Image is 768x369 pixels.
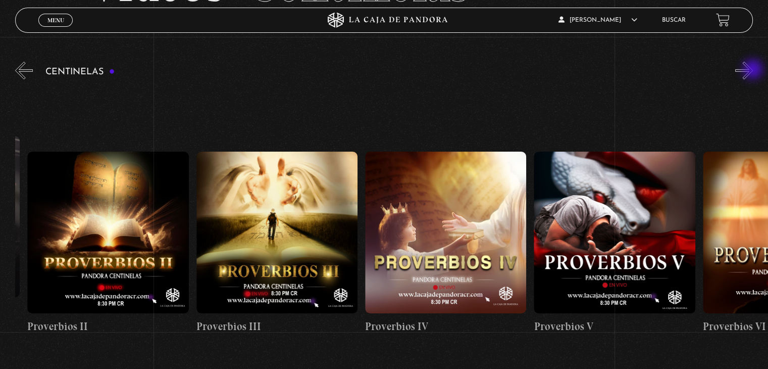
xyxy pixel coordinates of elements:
h4: Proverbios III [196,318,357,335]
h3: Centinelas [45,67,115,77]
span: Cerrar [44,25,68,32]
h4: Proverbios V [534,318,695,335]
span: Menu [47,17,64,23]
h4: Proverbios II [27,318,188,335]
button: Next [735,62,753,79]
button: Previous [15,62,33,79]
a: Buscar [662,17,686,23]
a: View your shopping cart [716,13,730,27]
h4: Proverbios IV [365,318,526,335]
span: [PERSON_NAME] [558,17,637,23]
